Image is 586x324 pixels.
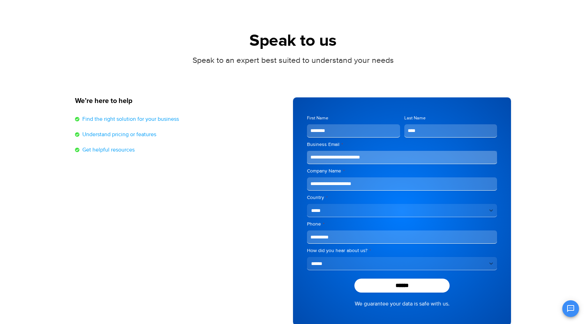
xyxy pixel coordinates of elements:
[81,115,179,123] span: Find the right solution for your business
[307,221,497,228] label: Phone
[307,247,497,254] label: How did you hear about us?
[307,141,497,148] label: Business Email
[307,194,497,201] label: Country
[307,168,497,175] label: Company Name
[75,97,286,104] h5: We’re here to help
[355,300,450,308] a: We guarantee your data is safe with us.
[562,300,579,317] button: Open chat
[81,146,135,154] span: Get helpful resources
[75,31,511,51] h1: Speak to us
[307,115,400,121] label: First Name
[404,115,497,121] label: Last Name
[81,130,156,139] span: Understand pricing or features
[193,56,394,65] span: Speak to an expert best suited to understand your needs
